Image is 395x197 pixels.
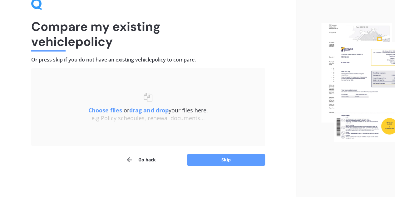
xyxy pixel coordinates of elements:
[88,106,122,114] u: Choose files
[31,57,265,63] h4: Or press skip if you do not have an existing vehicle policy to compare.
[31,19,265,49] h1: Compare my existing vehicle policy
[321,23,395,142] img: files.webp
[129,106,168,114] b: drag and drop
[187,154,265,166] button: Skip
[44,115,253,122] div: e.g Policy schedules, renewal documents...
[88,106,208,114] span: or your files here.
[126,154,156,166] button: Go back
